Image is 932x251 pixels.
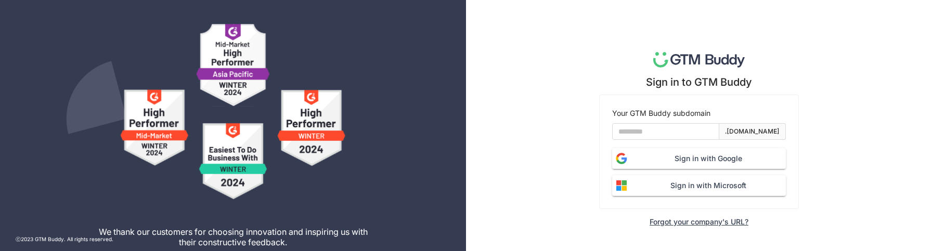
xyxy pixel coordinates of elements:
[612,175,786,196] button: Sign in with Microsoft
[612,108,786,119] div: Your GTM Buddy subdomain
[646,76,752,88] div: Sign in to GTM Buddy
[612,148,786,169] button: Sign in with Google
[725,127,780,137] div: .[DOMAIN_NAME]
[650,217,748,226] div: Forgot your company's URL?
[653,52,745,68] img: logo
